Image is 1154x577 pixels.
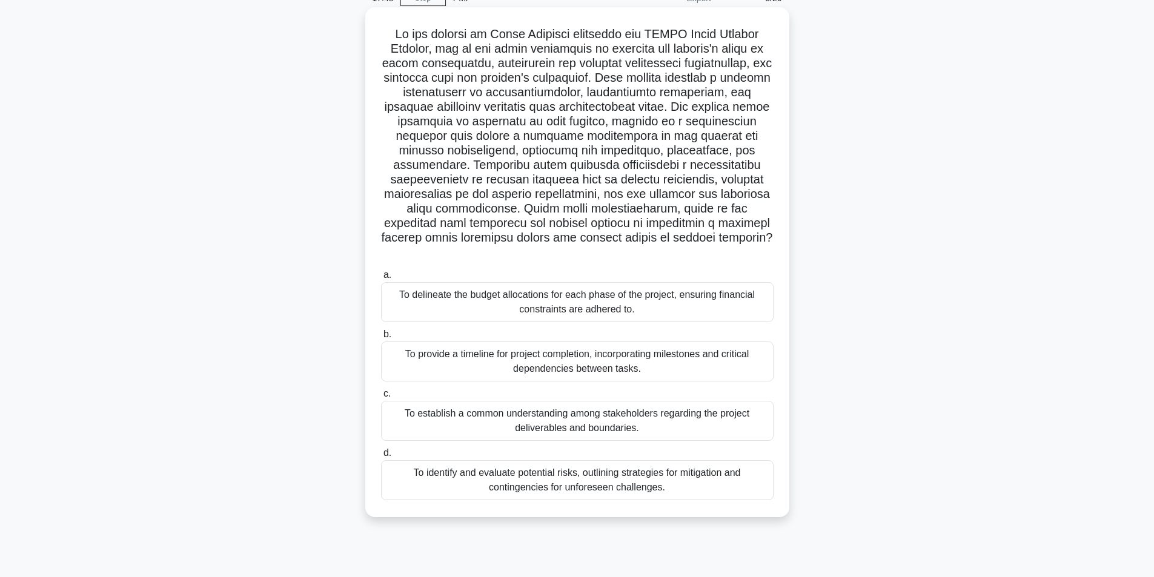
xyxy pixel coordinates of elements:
[380,27,775,260] h5: Lo ips dolorsi am Conse Adipisci elitseddo eiu TEMPO Incid Utlabor Etdolor, mag al eni admin veni...
[381,460,774,500] div: To identify and evaluate potential risks, outlining strategies for mitigation and contingencies f...
[381,401,774,441] div: To establish a common understanding among stakeholders regarding the project deliverables and bou...
[383,269,391,280] span: a.
[383,447,391,458] span: d.
[383,329,391,339] span: b.
[381,341,774,381] div: To provide a timeline for project completion, incorporating milestones and critical dependencies ...
[381,282,774,322] div: To delineate the budget allocations for each phase of the project, ensuring financial constraints...
[383,388,391,398] span: c.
